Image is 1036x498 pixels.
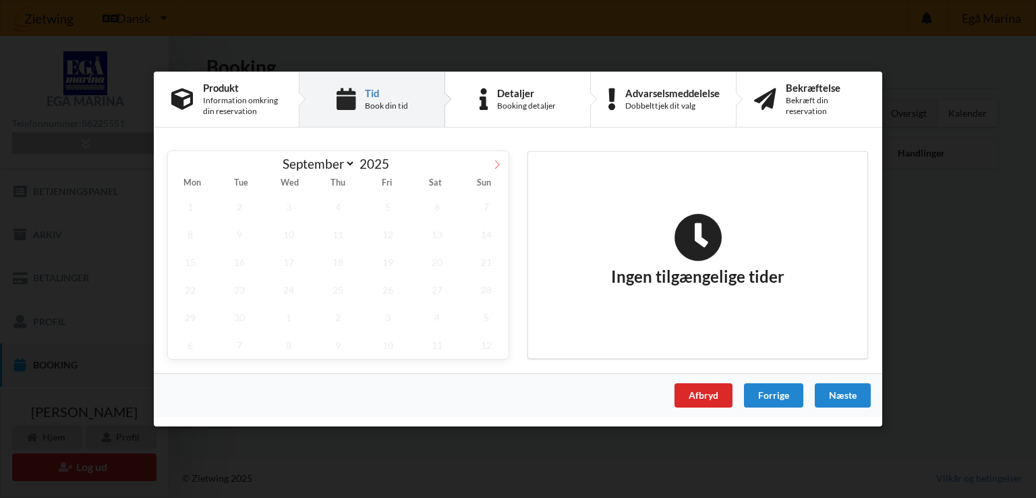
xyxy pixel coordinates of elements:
span: Sat [411,179,460,188]
span: September 27, 2025 [415,276,459,304]
span: September 2, 2025 [217,193,262,221]
div: Bekræft din reservation [786,95,865,117]
span: October 7, 2025 [217,331,262,359]
span: September 29, 2025 [168,304,212,331]
span: September 19, 2025 [366,248,410,276]
span: September 14, 2025 [464,221,509,248]
span: September 20, 2025 [415,248,459,276]
span: October 8, 2025 [266,331,311,359]
span: September 25, 2025 [316,276,361,304]
div: Dobbelttjek dit valg [625,101,720,111]
div: Bekræftelse [786,82,865,93]
span: Wed [265,179,314,188]
select: Month [277,155,356,172]
span: October 9, 2025 [316,331,361,359]
span: September 30, 2025 [217,304,262,331]
span: October 1, 2025 [266,304,311,331]
span: September 13, 2025 [415,221,459,248]
span: September 23, 2025 [217,276,262,304]
span: October 3, 2025 [366,304,410,331]
span: September 1, 2025 [168,193,212,221]
div: Produkt [203,82,281,93]
span: September 22, 2025 [168,276,212,304]
div: Forrige [744,383,803,408]
span: October 4, 2025 [415,304,459,331]
span: September 21, 2025 [464,248,509,276]
div: Næste [815,383,871,408]
div: Detaljer [497,88,556,99]
span: September 12, 2025 [366,221,410,248]
span: Mon [168,179,217,188]
span: October 6, 2025 [168,331,212,359]
span: Fri [363,179,411,188]
input: Year [355,156,400,171]
div: Tid [365,88,408,99]
span: October 12, 2025 [464,331,509,359]
span: September 11, 2025 [316,221,361,248]
span: September 15, 2025 [168,248,212,276]
span: September 10, 2025 [266,221,311,248]
div: Advarselsmeddelelse [625,88,720,99]
span: September 6, 2025 [415,193,459,221]
span: October 2, 2025 [316,304,361,331]
span: October 5, 2025 [464,304,509,331]
span: September 3, 2025 [266,193,311,221]
span: October 11, 2025 [415,331,459,359]
div: Afbryd [674,383,732,408]
span: September 28, 2025 [464,276,509,304]
span: September 16, 2025 [217,248,262,276]
span: October 10, 2025 [366,331,410,359]
div: Information omkring din reservation [203,95,281,117]
div: Booking detaljer [497,101,556,111]
h2: Ingen tilgængelige tider [611,213,784,287]
span: Thu [314,179,362,188]
span: Tue [217,179,265,188]
span: September 5, 2025 [366,193,410,221]
span: September 18, 2025 [316,248,361,276]
span: September 26, 2025 [366,276,410,304]
span: September 8, 2025 [168,221,212,248]
span: September 7, 2025 [464,193,509,221]
span: September 4, 2025 [316,193,361,221]
span: September 24, 2025 [266,276,311,304]
span: September 17, 2025 [266,248,311,276]
span: Sun [460,179,509,188]
div: Book din tid [365,101,408,111]
span: September 9, 2025 [217,221,262,248]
